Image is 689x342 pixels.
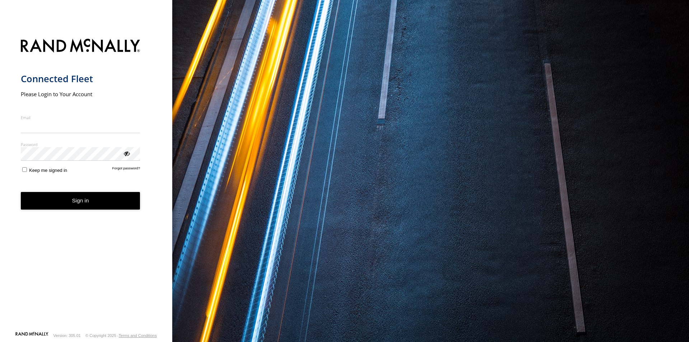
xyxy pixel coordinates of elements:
[21,142,140,147] label: Password
[119,333,157,338] a: Terms and Conditions
[21,192,140,210] button: Sign in
[21,115,140,120] label: Email
[29,168,67,173] span: Keep me signed in
[53,333,81,338] div: Version: 305.01
[21,37,140,56] img: Rand McNally
[15,332,48,339] a: Visit our Website
[21,73,140,85] h1: Connected Fleet
[123,150,130,157] div: ViewPassword
[21,34,152,331] form: main
[112,166,140,173] a: Forgot password?
[85,333,157,338] div: © Copyright 2025 -
[21,90,140,98] h2: Please Login to Your Account
[22,167,27,172] input: Keep me signed in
